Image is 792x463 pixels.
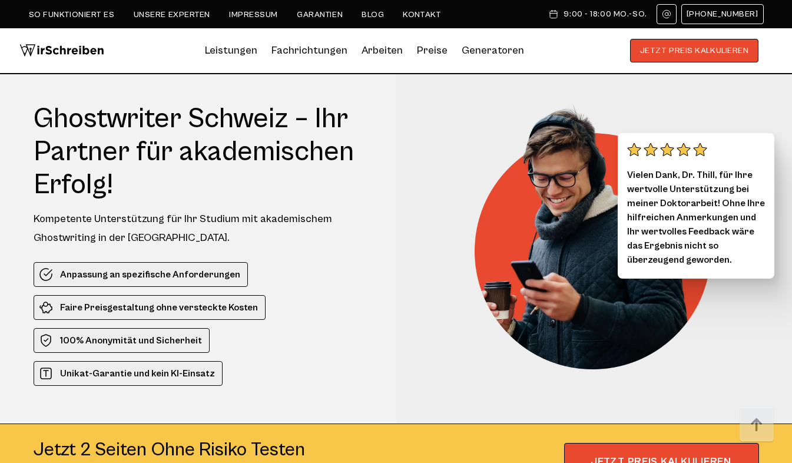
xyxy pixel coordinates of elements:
a: Fachrichtungen [271,41,347,60]
img: 100% Anonymität und Sicherheit [39,333,53,348]
a: Generatoren [462,41,524,60]
li: Unikat-Garantie und kein KI-Einsatz [34,361,223,386]
h1: Ghostwriter Schweiz – Ihr Partner für akademischen Erfolg! [34,102,375,201]
span: [PHONE_NUMBER] [687,9,758,19]
a: Arbeiten [362,41,403,60]
li: Anpassung an spezifische Anforderungen [34,262,248,287]
a: Unsere Experten [134,10,210,19]
a: [PHONE_NUMBER] [681,4,764,24]
img: Faire Preisgestaltung ohne versteckte Kosten [39,300,53,315]
img: Anpassung an spezifische Anforderungen [39,267,53,282]
li: 100% Anonymität und Sicherheit [34,328,210,353]
a: Kontakt [403,10,441,19]
a: So funktioniert es [29,10,115,19]
a: Preise [417,44,448,57]
button: JETZT PREIS KALKULIEREN [630,39,759,62]
img: logo wirschreiben [19,39,104,62]
img: button top [739,408,774,443]
img: Ghostwriter Schweiz – Ihr Partner für akademischen Erfolg! [475,102,728,369]
div: Jetzt 2 seiten ohne risiko testen [34,438,305,462]
img: stars [627,143,707,157]
a: Blog [362,10,384,19]
li: Faire Preisgestaltung ohne versteckte Kosten [34,295,266,320]
div: Kompetente Unterstützung für Ihr Studium mit akademischem Ghostwriting in der [GEOGRAPHIC_DATA]. [34,210,375,247]
div: Vielen Dank, Dr. Thill, für Ihre wertvolle Unterstützung bei meiner Doktorarbeit! Ohne Ihre hilfr... [618,133,774,279]
span: 9:00 - 18:00 Mo.-So. [564,9,647,19]
img: Unikat-Garantie und kein KI-Einsatz [39,366,53,381]
a: Garantien [297,10,343,19]
a: Impressum [229,10,278,19]
img: Schedule [548,9,559,19]
img: Email [662,9,671,19]
a: Leistungen [205,41,257,60]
